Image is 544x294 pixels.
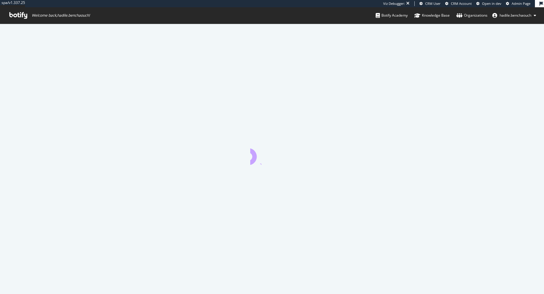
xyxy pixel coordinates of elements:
div: Botify Academy [376,12,408,18]
a: Organizations [456,7,487,24]
a: CRM User [419,1,441,6]
button: hadile.benchaouch [487,11,541,20]
span: Admin Page [512,1,530,6]
div: Organizations [456,12,487,18]
a: Knowledge Base [414,7,450,24]
span: Welcome back, hadile.benchaouch ! [32,13,90,18]
a: Botify Academy [376,7,408,24]
span: Open in dev [482,1,501,6]
div: Viz Debugger: [383,1,405,6]
span: CRM User [425,1,441,6]
span: hadile.benchaouch [500,13,531,18]
div: animation [250,143,294,165]
a: Admin Page [506,1,530,6]
a: Open in dev [476,1,501,6]
div: Knowledge Base [414,12,450,18]
span: CRM Account [451,1,472,6]
a: CRM Account [445,1,472,6]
